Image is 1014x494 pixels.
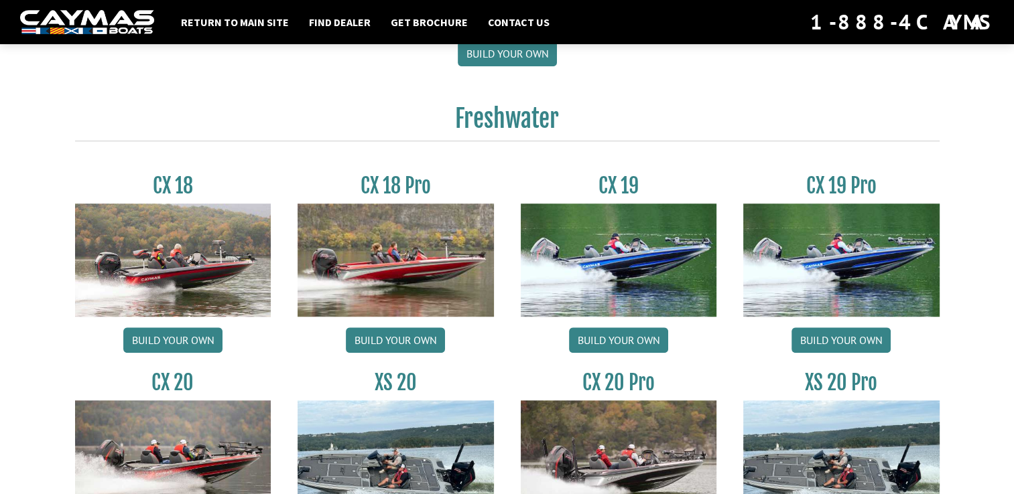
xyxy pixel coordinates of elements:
[20,10,154,35] img: white-logo-c9c8dbefe5ff5ceceb0f0178aa75bf4bb51f6bca0971e226c86eb53dfe498488.png
[743,203,940,316] img: CX19_thumbnail.jpg
[521,173,717,198] h3: CX 19
[569,327,668,353] a: Build your own
[458,41,557,66] a: Build your own
[302,13,377,31] a: Find Dealer
[123,327,223,353] a: Build your own
[791,327,891,353] a: Build your own
[75,370,271,395] h3: CX 20
[75,203,271,316] img: CX-18S_thumbnail.jpg
[743,173,940,198] h3: CX 19 Pro
[481,13,556,31] a: Contact Us
[174,13,296,31] a: Return to main site
[521,203,717,316] img: CX19_thumbnail.jpg
[346,327,445,353] a: Build your own
[75,173,271,198] h3: CX 18
[743,370,940,395] h3: XS 20 Pro
[521,370,717,395] h3: CX 20 Pro
[384,13,474,31] a: Get Brochure
[298,203,494,316] img: CX-18SS_thumbnail.jpg
[298,173,494,198] h3: CX 18 Pro
[298,370,494,395] h3: XS 20
[75,104,940,141] h2: Freshwater
[810,7,994,37] div: 1-888-4CAYMAS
